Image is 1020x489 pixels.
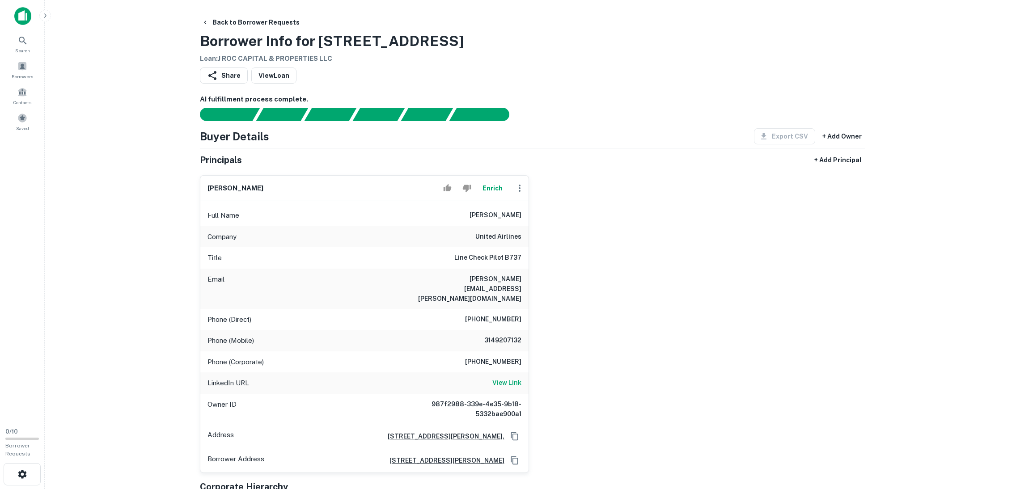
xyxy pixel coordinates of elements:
button: Accept [440,179,455,197]
h6: [PERSON_NAME][EMAIL_ADDRESS][PERSON_NAME][DOMAIN_NAME] [414,274,521,304]
div: AI fulfillment process complete. [449,108,520,121]
button: + Add Owner [819,128,865,144]
button: Back to Borrower Requests [198,14,303,30]
div: Your request is received and processing... [256,108,308,121]
div: Principals found, AI now looking for contact information... [352,108,405,121]
h6: Loan : J ROC CAPITAL & PROPERTIES LLC [200,54,464,64]
span: Borrower Requests [5,443,30,457]
h6: AI fulfillment process complete. [200,94,865,105]
h5: Principals [200,153,242,167]
div: Documents found, AI parsing details... [304,108,356,121]
button: Copy Address [508,454,521,467]
h3: Borrower Info for [STREET_ADDRESS] [200,30,464,52]
p: Owner ID [207,399,237,419]
p: Full Name [207,210,239,221]
span: Borrowers [12,73,33,80]
a: Search [3,32,42,56]
p: Title [207,253,222,263]
a: Borrowers [3,58,42,82]
h6: [PHONE_NUMBER] [465,357,521,367]
span: Saved [16,125,29,132]
h6: [PERSON_NAME] [470,210,521,221]
div: Principals found, still searching for contact information. This may take time... [401,108,453,121]
a: Contacts [3,84,42,108]
a: [STREET_ADDRESS][PERSON_NAME] [382,455,504,465]
button: Copy Address [508,430,521,443]
p: LinkedIn URL [207,378,249,388]
button: Share [200,67,248,84]
p: Address [207,430,234,443]
span: Contacts [13,99,31,106]
img: capitalize-icon.png [14,7,31,25]
a: ViewLoan [251,67,296,84]
h6: [PHONE_NUMBER] [465,314,521,325]
h6: 987f2988-339e-4e35-9b18-5332bae900a1 [414,399,521,419]
button: Reject [459,179,474,197]
a: View Link [492,378,521,388]
p: Borrower Address [207,454,264,467]
span: Search [15,47,30,54]
a: [STREET_ADDRESS][PERSON_NAME], [381,431,504,441]
iframe: Chat Widget [975,417,1020,460]
button: + Add Principal [811,152,865,168]
p: Phone (Mobile) [207,335,254,346]
a: Saved [3,110,42,134]
h4: Buyer Details [200,128,269,144]
p: Phone (Corporate) [207,357,264,367]
h6: [PERSON_NAME] [207,183,263,194]
button: Enrich [478,179,507,197]
h6: 3149207132 [468,335,521,346]
h6: Line Check Pilot B737 [454,253,521,263]
p: Company [207,232,237,242]
span: 0 / 10 [5,428,18,435]
p: Email [207,274,224,304]
p: Phone (Direct) [207,314,251,325]
div: Sending borrower request to AI... [189,108,256,121]
h6: united airlines [475,232,521,242]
